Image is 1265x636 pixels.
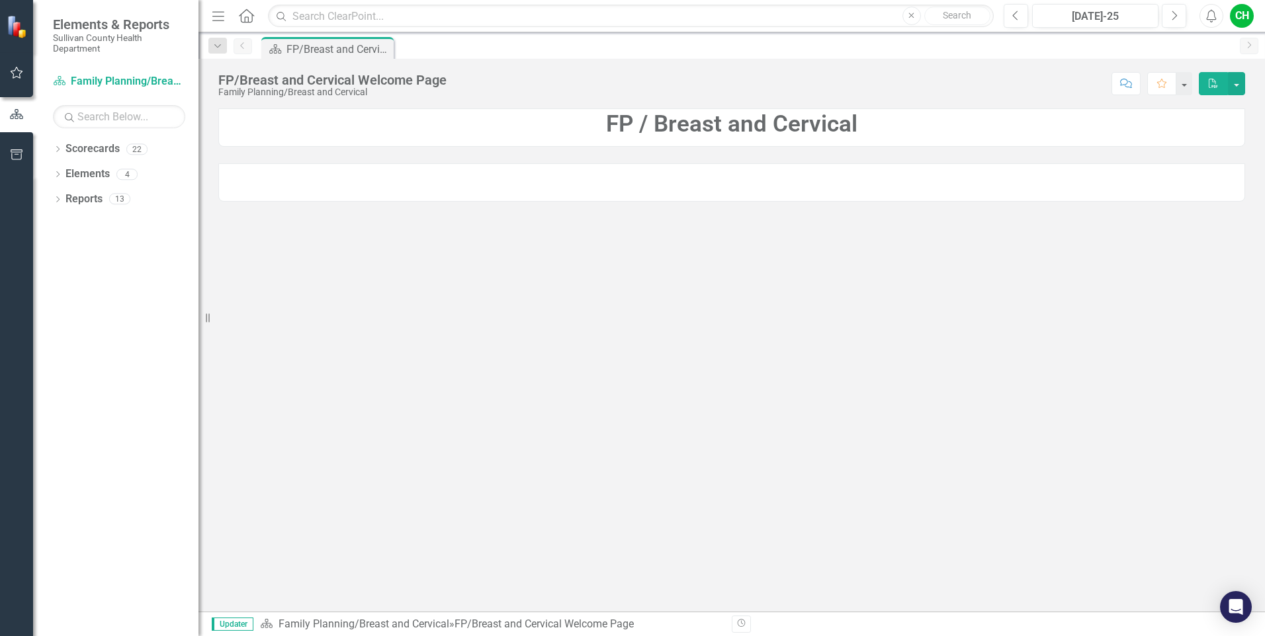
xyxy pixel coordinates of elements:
div: [DATE]-25 [1037,9,1154,24]
div: 4 [116,169,138,180]
div: Open Intercom Messenger [1220,591,1252,623]
div: 22 [126,143,148,155]
button: [DATE]-25 [1032,4,1158,28]
span: Updater [212,617,253,631]
button: CH [1230,4,1254,28]
div: Family Planning/Breast and Cervical [218,87,447,97]
div: FP/Breast and Cervical Welcome Page [218,73,447,87]
a: Family Planning/Breast and Cervical [53,74,185,89]
a: Scorecards [65,141,120,157]
div: FP/Breast and Cervical Welcome Page [455,617,634,630]
a: Family Planning/Breast and Cervical [279,617,449,630]
div: FP/Breast and Cervical Welcome Page [286,41,390,58]
button: Search [924,7,990,25]
a: Reports [65,192,103,207]
span: Search [943,10,971,20]
strong: FP / Breast and Cervical [606,110,857,138]
div: 13 [109,194,130,205]
input: Search ClearPoint... [268,5,994,28]
span: Elements & Reports [53,17,185,32]
a: Elements [65,167,110,182]
input: Search Below... [53,105,185,128]
small: Sullivan County Health Department [53,32,185,54]
img: ClearPoint Strategy [7,15,30,38]
div: » [260,617,722,632]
